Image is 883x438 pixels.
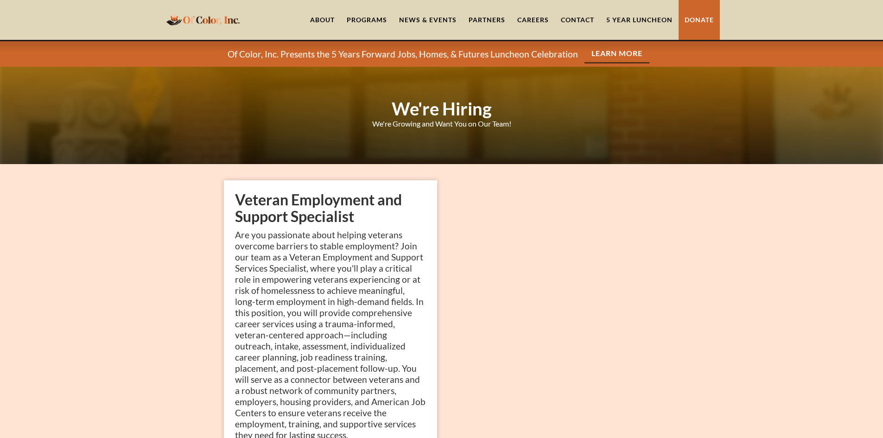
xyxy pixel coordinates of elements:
p: Of Color, Inc. Presents the 5 Years Forward Jobs, Homes, & Futures Luncheon Celebration [228,49,578,60]
strong: We're Hiring [392,98,492,119]
div: We're Growing and Want You on Our Team! [372,119,511,128]
div: Programs [347,15,387,25]
a: Learn More [584,44,649,63]
h2: Veteran Employment and Support Specialist [235,191,426,225]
